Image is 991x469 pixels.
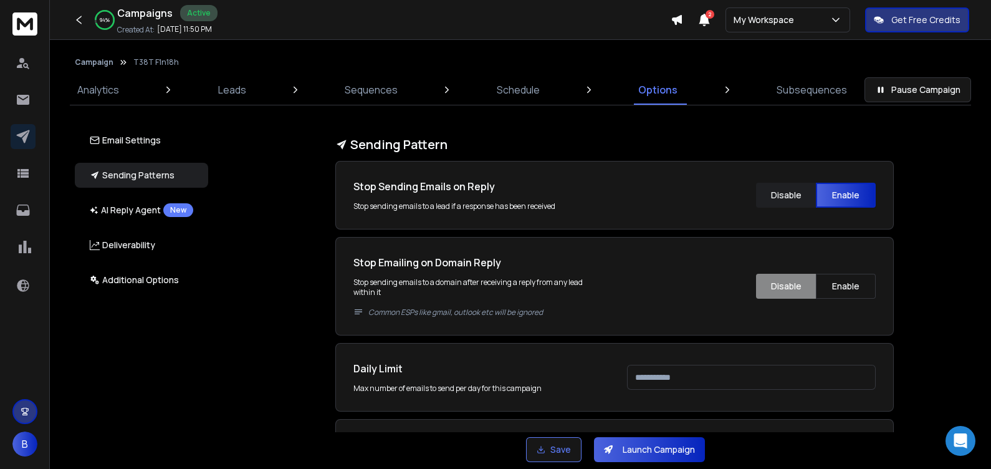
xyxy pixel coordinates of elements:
[865,7,969,32] button: Get Free Credits
[218,82,246,97] p: Leads
[117,6,173,21] h1: Campaigns
[70,75,127,105] a: Analytics
[489,75,547,105] a: Schedule
[335,136,894,153] h1: Sending Pattern
[734,14,799,26] p: My Workspace
[12,432,37,457] button: B
[777,82,847,97] p: Subsequences
[75,128,208,153] button: Email Settings
[77,82,119,97] p: Analytics
[864,77,971,102] button: Pause Campaign
[337,75,405,105] a: Sequences
[946,426,975,456] div: Open Intercom Messenger
[117,25,155,35] p: Created At:
[133,57,179,67] p: T38T F1n18h
[769,75,855,105] a: Subsequences
[180,5,218,21] div: Active
[100,16,110,24] p: 94 %
[497,82,540,97] p: Schedule
[706,10,714,19] span: 2
[157,24,212,34] p: [DATE] 11:50 PM
[90,134,161,147] p: Email Settings
[638,82,677,97] p: Options
[211,75,254,105] a: Leads
[75,57,113,67] button: Campaign
[345,82,398,97] p: Sequences
[631,75,685,105] a: Options
[891,14,960,26] p: Get Free Credits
